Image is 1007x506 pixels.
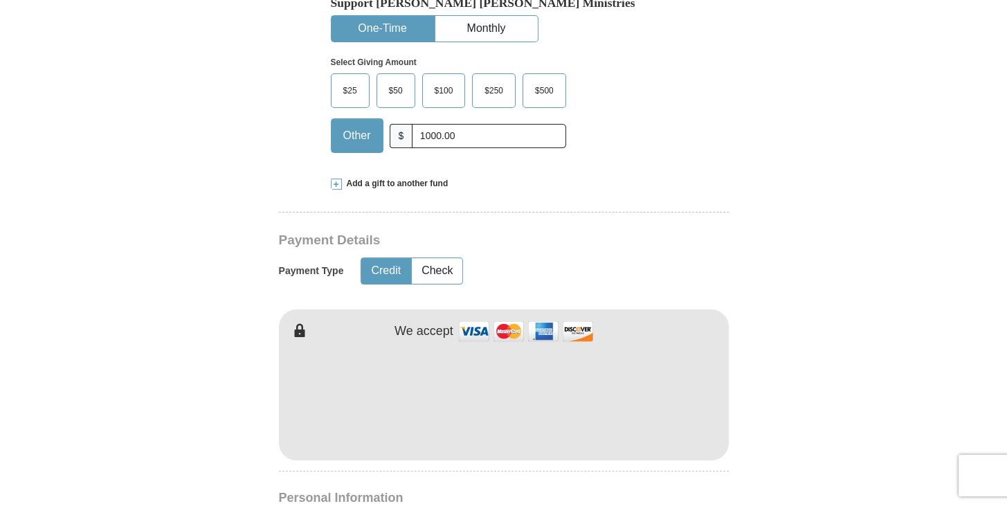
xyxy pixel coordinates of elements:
[279,492,729,503] h4: Personal Information
[528,80,561,101] span: $500
[478,80,510,101] span: $250
[394,324,453,339] h4: We accept
[336,80,364,101] span: $25
[390,124,413,148] span: $
[428,80,460,101] span: $100
[332,16,434,42] button: One-Time
[336,125,378,146] span: Other
[435,16,538,42] button: Monthly
[279,233,632,249] h3: Payment Details
[361,258,410,284] button: Credit
[457,316,595,346] img: credit cards accepted
[342,178,448,190] span: Add a gift to another fund
[331,57,417,67] strong: Select Giving Amount
[412,124,565,148] input: Other Amount
[412,258,462,284] button: Check
[382,80,410,101] span: $50
[279,265,344,277] h5: Payment Type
